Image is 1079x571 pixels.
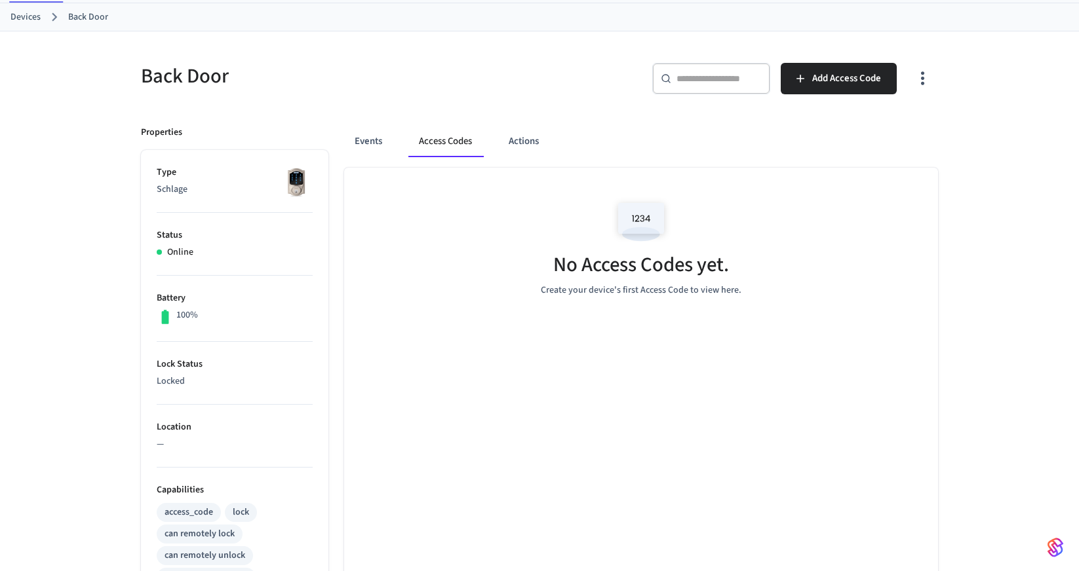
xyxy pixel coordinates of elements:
[141,63,532,90] h5: Back Door
[165,527,235,541] div: can remotely lock
[157,358,313,371] p: Lock Status
[68,10,108,24] a: Back Door
[541,284,741,297] p: Create your device's first Access Code to view here.
[157,229,313,242] p: Status
[157,420,313,434] p: Location
[781,63,897,94] button: Add Access Code
[612,194,671,249] img: Access Codes Empty State
[344,126,938,157] div: ant example
[157,183,313,196] p: Schlage
[408,126,482,157] button: Access Codes
[165,549,245,562] div: can remotely unlock
[167,246,193,259] p: Online
[553,251,729,278] h5: No Access Codes yet.
[812,70,881,87] span: Add Access Code
[157,291,313,305] p: Battery
[176,308,198,322] p: 100%
[280,166,313,198] img: Schlage Sense Smart Deadbolt with Camelot Trim, Front
[233,506,249,519] div: lock
[1048,537,1063,558] img: SeamLogoGradient.69752ec5.svg
[165,506,213,519] div: access_code
[498,126,549,157] button: Actions
[157,166,313,179] p: Type
[344,126,393,157] button: Events
[10,10,41,24] a: Devices
[157,375,313,388] p: Locked
[157,437,313,451] p: —
[141,126,182,139] p: Properties
[157,483,313,497] p: Capabilities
